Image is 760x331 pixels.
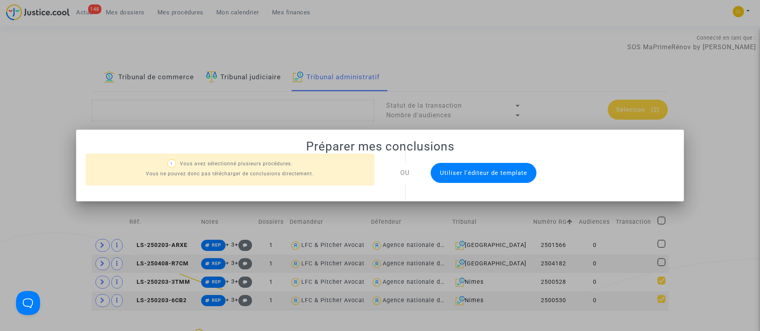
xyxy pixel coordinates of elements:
[16,291,40,315] iframe: Help Scout Beacon - Open
[386,168,424,178] div: OU
[86,139,675,154] h1: Préparer mes conclusions
[94,159,366,179] p: Vous avez sélectionné plusieurs procédures. Vous ne pouvez donc pas télécharger de conclusions di...
[440,169,527,177] span: Utiliser l'éditeur de template
[170,162,173,166] span: ?
[431,163,536,183] button: Utiliser l'éditeur de template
